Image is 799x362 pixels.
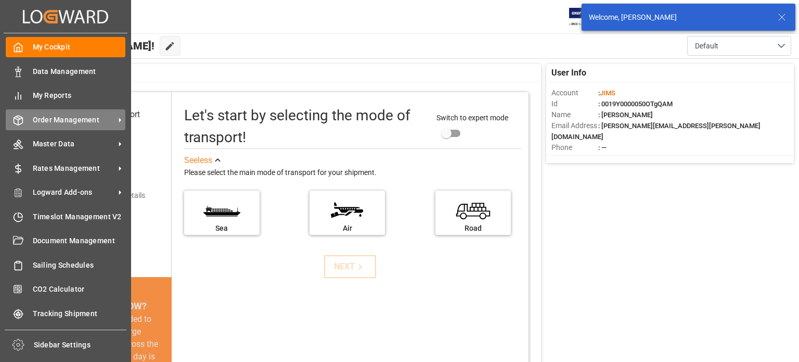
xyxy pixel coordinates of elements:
div: See less [184,154,212,167]
div: Add shipping details [80,190,145,201]
img: Exertis%20JAM%20-%20Email%20Logo.jpg_1722504956.jpg [569,8,605,26]
a: CO2 Calculator [6,279,125,299]
span: : [PERSON_NAME][EMAIL_ADDRESS][PERSON_NAME][DOMAIN_NAME] [551,122,761,141]
span: User Info [551,67,586,79]
span: Data Management [33,66,126,77]
span: Sidebar Settings [34,340,127,351]
span: Rates Management [33,163,115,174]
div: Welcome, [PERSON_NAME] [589,12,768,23]
a: Document Management [6,231,125,251]
a: Data Management [6,61,125,81]
a: My Cockpit [6,37,125,57]
span: Default [695,41,718,52]
span: : — [598,144,607,152]
span: Sailing Schedules [33,260,126,271]
div: Let's start by selecting the mode of transport! [184,105,427,148]
span: Name [551,109,598,120]
div: Road [441,223,506,234]
div: Air [315,223,380,234]
span: : 0019Y0000050OTgQAM [598,100,673,108]
span: My Reports [33,90,126,101]
span: Tracking Shipment [33,308,126,319]
span: CO2 Calculator [33,284,126,295]
a: Tracking Shipment [6,303,125,323]
span: My Cockpit [33,42,126,53]
span: Account [551,88,598,98]
span: : [598,89,615,97]
span: Timeslot Management V2 [33,211,126,222]
span: JIMS [600,89,615,97]
button: NEXT [324,255,376,278]
span: Document Management [33,235,126,246]
span: : [PERSON_NAME] [598,111,653,119]
div: Please select the main mode of transport for your shipment. [184,167,521,179]
span: Account Type [551,153,598,164]
span: Hello [PERSON_NAME]! [43,36,154,56]
span: Phone [551,142,598,153]
a: Timeslot Management V2 [6,206,125,227]
span: Email Address [551,120,598,131]
a: Sailing Schedules [6,255,125,275]
a: My Reports [6,85,125,106]
span: Order Management [33,115,115,126]
div: NEXT [334,260,366,273]
span: Switch to expert mode [436,114,508,122]
span: : Shipper [598,155,624,163]
span: Master Data [33,139,115,149]
span: Id [551,98,598,109]
div: Sea [189,223,254,234]
button: open menu [687,36,791,56]
span: Logward Add-ons [33,187,115,198]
